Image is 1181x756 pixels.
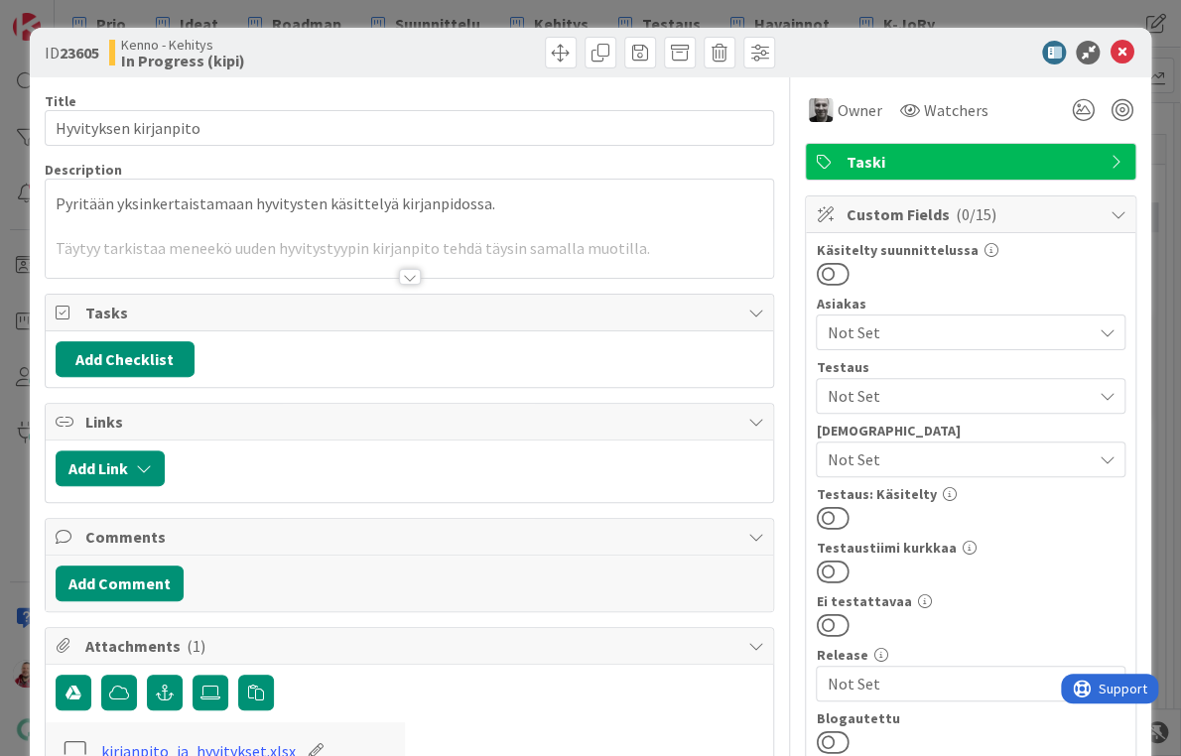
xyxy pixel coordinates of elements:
[816,243,1125,257] div: Käsitelty suunnittelussa
[56,192,764,215] p: Pyritään yksinkertaistamaan hyvitysten käsittelyä kirjanpidossa.
[816,594,1125,608] div: Ei testattavaa
[85,301,738,324] span: Tasks
[816,648,1125,662] div: Release
[56,566,184,601] button: Add Comment
[60,43,99,63] b: 23605
[56,341,195,377] button: Add Checklist
[816,711,1125,725] div: Blogautettu
[827,384,1091,408] span: Not Set
[38,3,86,27] span: Support
[923,98,987,122] span: Watchers
[121,53,245,68] b: In Progress (kipi)
[827,320,1091,344] span: Not Set
[45,110,775,146] input: type card name here...
[121,37,245,53] span: Kenno - Kehitys
[45,92,76,110] label: Title
[816,297,1125,311] div: Asiakas
[187,636,205,656] span: ( 1 )
[827,672,1091,695] span: Not Set
[85,634,738,658] span: Attachments
[955,204,995,224] span: ( 0/15 )
[56,450,165,486] button: Add Link
[45,161,122,179] span: Description
[809,98,833,122] img: JH
[816,424,1125,438] div: [DEMOGRAPHIC_DATA]
[816,541,1125,555] div: Testaustiimi kurkkaa
[45,41,99,64] span: ID
[846,150,1100,174] span: Taski
[816,360,1125,374] div: Testaus
[837,98,881,122] span: Owner
[846,202,1100,226] span: Custom Fields
[85,525,738,549] span: Comments
[827,447,1091,471] span: Not Set
[85,410,738,434] span: Links
[816,487,1125,501] div: Testaus: Käsitelty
